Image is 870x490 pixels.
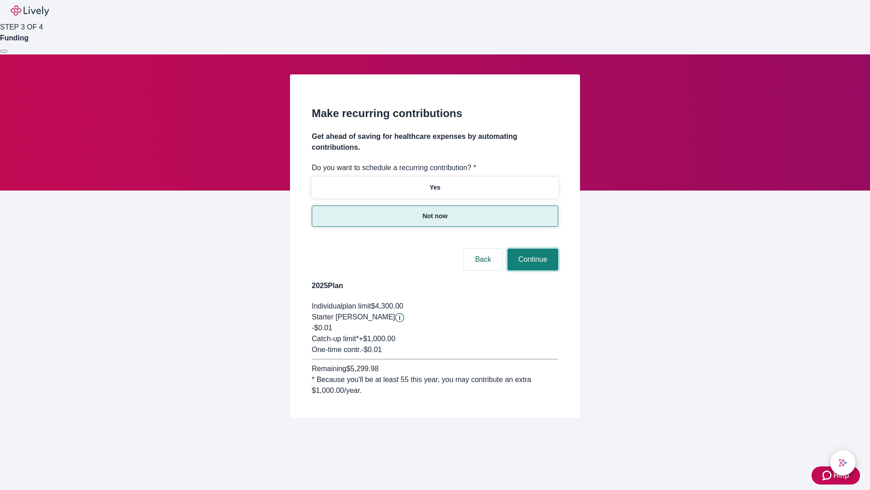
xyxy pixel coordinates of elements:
[312,335,359,343] span: Catch-up limit*
[312,131,558,153] h4: Get ahead of saving for healthcare expenses by automating contributions.
[422,211,447,221] p: Not now
[312,105,558,122] h2: Make recurring contributions
[371,302,403,310] span: $4,300.00
[312,374,558,396] div: * Because you'll be at least 55 this year, you may contribute an extra $1,000.00 /year.
[507,249,558,270] button: Continue
[395,313,404,322] svg: Starter penny details
[312,162,476,173] label: Do you want to schedule a recurring contribution? *
[312,302,371,310] span: Individual plan limit
[359,335,396,343] span: + $1,000.00
[346,365,378,372] span: $5,299.98
[430,183,440,192] p: Yes
[464,249,502,270] button: Back
[395,313,404,322] button: Lively will contribute $0.01 to establish your account
[312,177,558,198] button: Yes
[838,458,847,467] svg: Lively AI Assistant
[312,206,558,227] button: Not now
[312,280,558,291] h4: 2025 Plan
[312,365,346,372] span: Remaining
[822,470,833,481] svg: Zendesk support icon
[312,346,361,353] span: One-time contr.
[312,313,395,321] span: Starter [PERSON_NAME]
[312,324,332,332] span: -$0.01
[812,466,860,485] button: Zendesk support iconHelp
[830,450,855,475] button: chat
[833,470,849,481] span: Help
[361,346,382,353] span: - $0.01
[11,5,49,16] img: Lively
